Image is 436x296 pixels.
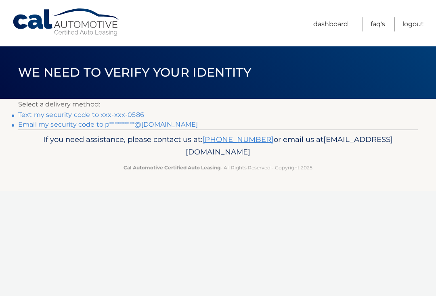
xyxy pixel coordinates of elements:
[313,17,348,31] a: Dashboard
[402,17,424,31] a: Logout
[202,135,274,144] a: [PHONE_NUMBER]
[18,121,198,128] a: Email my security code to p**********@[DOMAIN_NAME]
[12,8,121,37] a: Cal Automotive
[371,17,385,31] a: FAQ's
[18,65,251,80] span: We need to verify your identity
[124,165,220,171] strong: Cal Automotive Certified Auto Leasing
[18,99,418,110] p: Select a delivery method:
[30,163,406,172] p: - All Rights Reserved - Copyright 2025
[30,133,406,159] p: If you need assistance, please contact us at: or email us at
[18,111,144,119] a: Text my security code to xxx-xxx-0586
